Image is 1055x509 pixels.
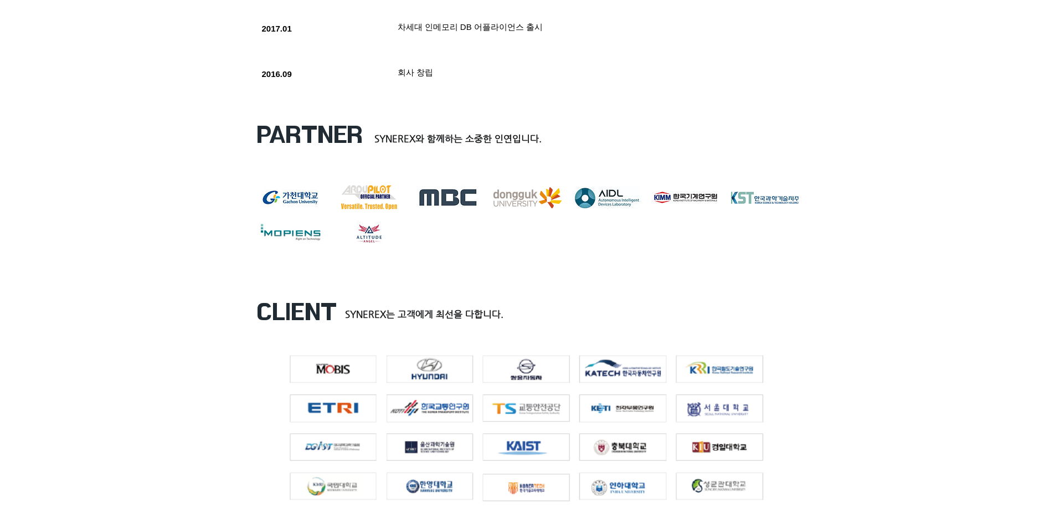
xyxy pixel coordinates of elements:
[256,300,337,324] span: CLIENT
[374,133,542,144] span: SYNEREX와 함께하는 소중한 인연입니다.
[928,461,1055,509] iframe: Wix Chat
[345,309,503,320] span: SYNEREX는 고객에게 최선을 다합니다.
[398,22,543,32] span: 차세대 인메모리 DB 어플라이언스 출시
[256,185,799,260] div: Matrix gallery
[256,122,363,147] span: PARTNER
[398,68,433,77] span: 회사 창립
[262,24,292,33] span: 2017.01
[262,69,292,79] span: 2016.09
